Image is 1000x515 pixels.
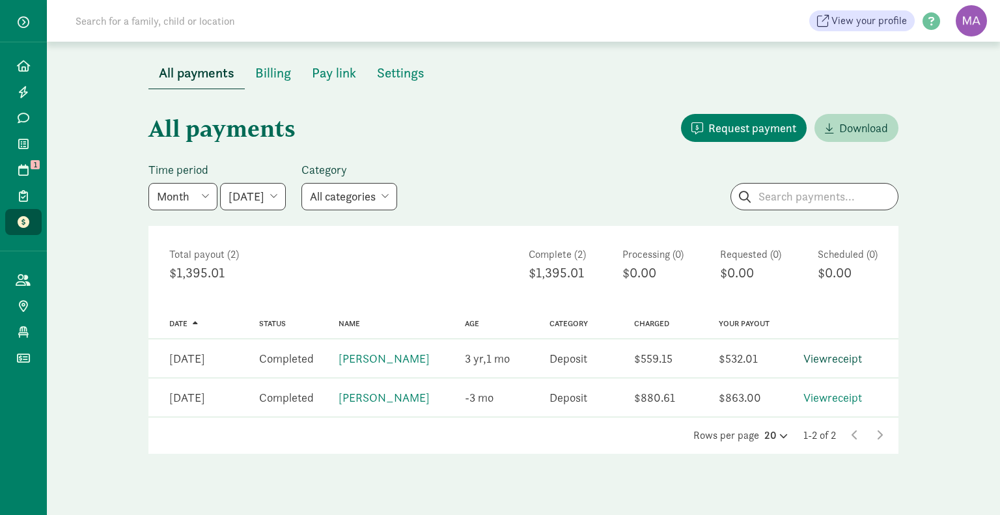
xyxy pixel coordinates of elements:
h1: All payments [148,105,521,152]
div: Requested (0) [720,247,781,262]
div: Processing (0) [622,247,684,262]
input: Search payments... [731,184,898,210]
div: $1,395.01 [529,262,586,283]
button: Request payment [681,114,807,142]
div: $1,395.01 [169,262,492,283]
span: View your profile [831,13,907,29]
div: $0.00 [720,262,781,283]
span: 1 [31,160,40,169]
a: Billing [245,66,301,81]
div: $559.15 [634,350,673,367]
div: $0.00 [622,262,684,283]
span: Completed [259,351,314,366]
div: $532.01 [719,350,758,367]
div: [DATE] [169,350,205,367]
input: Search for a family, child or location [68,8,433,34]
button: Settings [367,57,435,89]
a: Charged [634,319,669,328]
a: Age [465,319,479,328]
a: Pay link [301,66,367,81]
button: Billing [245,57,301,89]
span: Request payment [708,119,796,137]
a: Viewreceipt [803,351,862,366]
span: All payments [159,63,234,83]
span: Settings [377,63,424,83]
label: Category [301,162,397,178]
div: Complete (2) [529,247,586,262]
div: Scheduled (0) [818,247,878,262]
div: $863.00 [719,389,761,406]
iframe: Chat Widget [935,452,1000,515]
button: Pay link [301,57,367,89]
a: [PERSON_NAME] [339,390,430,405]
div: 20 [764,428,788,443]
span: Pay link [312,63,356,83]
a: Date [169,319,198,328]
a: Download [814,114,898,142]
div: Deposit [549,389,587,406]
a: Your payout [719,319,770,328]
span: 3 [465,351,486,366]
span: Billing [255,63,291,83]
div: $0.00 [818,262,878,283]
div: Rows per page 1-2 of 2 [148,428,898,443]
a: Settings [367,66,435,81]
div: Total payout (2) [169,247,492,262]
a: Name [339,319,360,328]
div: Deposit [549,350,587,367]
div: [DATE] [169,389,205,406]
a: View your profile [809,10,915,31]
span: Completed [259,390,314,405]
button: All payments [148,57,245,89]
span: Download [839,119,888,137]
a: [PERSON_NAME] [339,351,430,366]
label: Time period [148,162,286,178]
a: All payments [148,66,245,81]
span: Date [169,319,187,328]
a: Viewreceipt [803,390,862,405]
a: Category [549,319,588,328]
span: 1 [486,351,510,366]
div: $880.61 [634,389,675,406]
span: -3 [465,390,493,405]
a: Status [259,319,286,328]
a: 1 [5,157,42,183]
